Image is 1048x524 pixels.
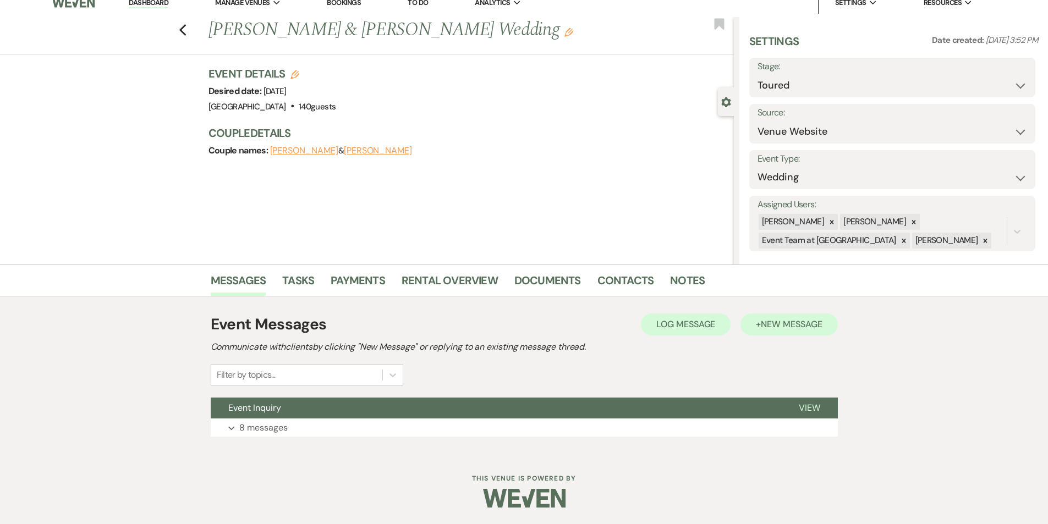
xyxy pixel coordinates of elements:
[759,214,826,230] div: [PERSON_NAME]
[740,313,837,335] button: +New Message
[208,145,270,156] span: Couple names:
[758,197,1027,213] label: Assigned Users:
[299,101,336,112] span: 140 guests
[239,421,288,435] p: 8 messages
[597,272,654,296] a: Contacts
[781,398,838,418] button: View
[331,272,385,296] a: Payments
[344,146,412,155] button: [PERSON_NAME]
[208,101,286,112] span: [GEOGRAPHIC_DATA]
[483,479,566,517] img: Weven Logo
[759,233,898,249] div: Event Team at [GEOGRAPHIC_DATA]
[211,418,838,437] button: 8 messages
[228,402,281,413] span: Event Inquiry
[758,151,1027,167] label: Event Type:
[758,105,1027,121] label: Source:
[211,313,327,336] h1: Event Messages
[282,272,314,296] a: Tasks
[799,402,820,413] span: View
[564,27,573,37] button: Edit
[208,125,723,141] h3: Couple Details
[208,17,624,43] h1: [PERSON_NAME] & [PERSON_NAME] Wedding
[656,318,715,330] span: Log Message
[932,35,986,46] span: Date created:
[208,85,264,97] span: Desired date:
[211,272,266,296] a: Messages
[749,34,799,58] h3: Settings
[217,368,276,382] div: Filter by topics...
[840,214,908,230] div: [PERSON_NAME]
[758,59,1027,75] label: Stage:
[208,66,336,81] h3: Event Details
[211,340,838,354] h2: Communicate with clients by clicking "New Message" or replying to an existing message thread.
[270,145,412,156] span: &
[270,146,338,155] button: [PERSON_NAME]
[402,272,498,296] a: Rental Overview
[211,398,781,418] button: Event Inquiry
[641,313,731,335] button: Log Message
[761,318,822,330] span: New Message
[986,35,1038,46] span: [DATE] 3:52 PM
[264,86,287,97] span: [DATE]
[721,96,731,107] button: Close lead details
[514,272,581,296] a: Documents
[670,272,705,296] a: Notes
[912,233,980,249] div: [PERSON_NAME]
